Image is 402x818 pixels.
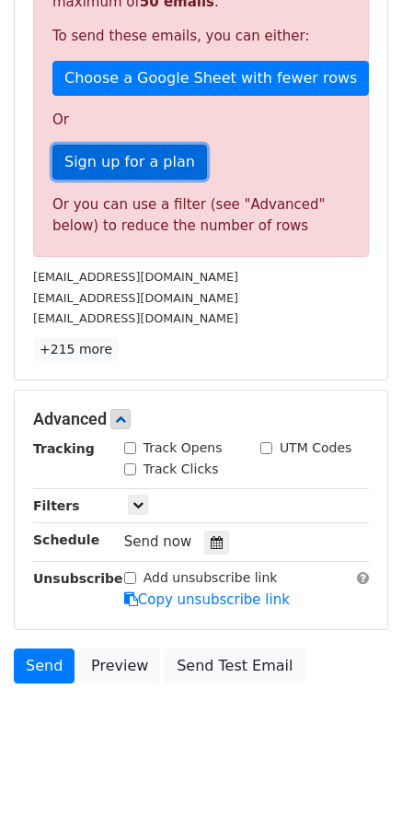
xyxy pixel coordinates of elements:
[52,27,350,46] p: To send these emails, you can either:
[33,270,238,284] small: [EMAIL_ADDRESS][DOMAIN_NAME]
[52,145,207,180] a: Sign up for a plan
[144,438,223,458] label: Track Opens
[124,533,192,550] span: Send now
[144,568,278,588] label: Add unsubscribe link
[165,649,304,684] a: Send Test Email
[52,61,369,96] a: Choose a Google Sheet with fewer rows
[124,591,290,608] a: Copy unsubscribe link
[52,194,350,236] div: Or you can use a filter (see "Advanced" below) to reduce the number of rows
[33,441,95,456] strong: Tracking
[310,730,402,818] iframe: Chat Widget
[14,649,75,684] a: Send
[52,111,350,130] p: Or
[280,438,351,458] label: UTM Codes
[33,498,80,513] strong: Filters
[33,311,238,325] small: [EMAIL_ADDRESS][DOMAIN_NAME]
[33,571,123,586] strong: Unsubscribe
[33,338,119,361] a: +215 more
[79,649,160,684] a: Preview
[33,532,99,547] strong: Schedule
[144,460,219,479] label: Track Clicks
[33,291,238,305] small: [EMAIL_ADDRESS][DOMAIN_NAME]
[33,409,369,429] h5: Advanced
